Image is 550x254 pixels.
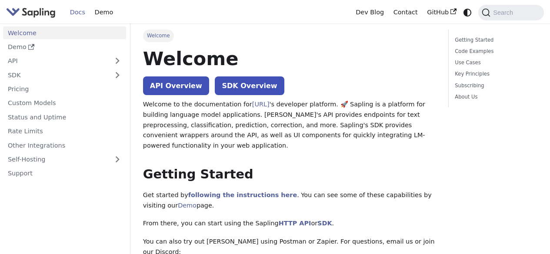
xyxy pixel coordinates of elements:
button: Expand sidebar category 'API' [109,55,126,67]
a: Dev Blog [351,6,388,19]
a: Support [3,167,126,180]
a: Sapling.aiSapling.ai [6,6,59,19]
img: Sapling.ai [6,6,56,19]
h1: Welcome [143,47,436,70]
a: HTTP API [279,220,311,227]
a: Key Principles [455,70,534,78]
a: GitHub [422,6,461,19]
a: Other Integrations [3,139,126,152]
a: API [3,55,109,67]
p: From there, you can start using the Sapling or . [143,218,436,229]
a: following the instructions here [188,191,297,198]
span: Welcome [143,30,174,42]
a: Custom Models [3,97,126,109]
p: Get started by . You can see some of these capabilities by visiting our page. [143,190,436,211]
p: Welcome to the documentation for 's developer platform. 🚀 Sapling is a platform for building lang... [143,99,436,151]
a: API Overview [143,76,209,95]
a: Demo [3,41,126,53]
a: Welcome [3,26,126,39]
a: Contact [389,6,423,19]
button: Search (Command+K) [478,5,543,20]
a: Demo [178,202,197,209]
a: [URL] [252,101,270,108]
a: Demo [90,6,118,19]
a: Subscribing [455,82,534,90]
a: Docs [65,6,90,19]
a: Getting Started [455,36,534,44]
a: Rate Limits [3,125,126,138]
a: SDK [317,220,332,227]
a: Status and Uptime [3,111,126,123]
a: SDK Overview [215,76,284,95]
button: Expand sidebar category 'SDK' [109,69,126,81]
a: Use Cases [455,59,534,67]
a: Code Examples [455,47,534,56]
a: Pricing [3,83,126,96]
nav: Breadcrumbs [143,30,436,42]
a: Self-Hosting [3,153,126,166]
a: About Us [455,93,534,101]
a: SDK [3,69,109,81]
button: Switch between dark and light mode (currently system mode) [461,6,474,19]
h2: Getting Started [143,167,436,182]
span: Search [490,9,518,16]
